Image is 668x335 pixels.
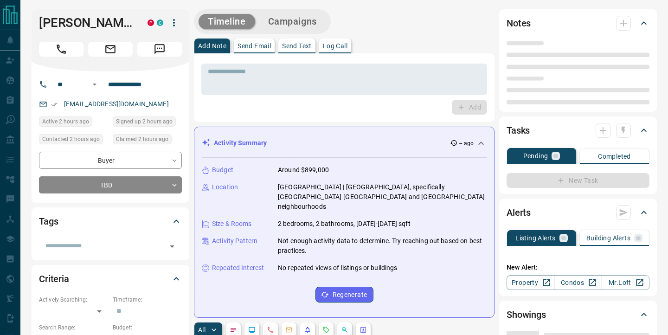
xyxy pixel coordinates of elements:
a: Condos [554,275,602,290]
p: Budget [212,165,233,175]
div: Tags [39,210,182,232]
p: Building Alerts [586,235,630,241]
button: Campaigns [259,14,326,29]
span: Claimed 2 hours ago [116,135,168,144]
p: No repeated views of listings or buildings [278,263,398,273]
p: Budget: [113,323,182,332]
div: property.ca [148,19,154,26]
h2: Showings [507,307,546,322]
span: Email [88,42,133,57]
p: Repeated Interest [212,263,264,273]
div: condos.ca [157,19,163,26]
p: Search Range: [39,323,108,332]
div: Showings [507,303,649,326]
button: Open [166,240,179,253]
a: Mr.Loft [602,275,649,290]
p: New Alert: [507,263,649,272]
div: Tue Oct 14 2025 [113,116,182,129]
svg: Calls [267,326,274,334]
p: Around $899,000 [278,165,329,175]
p: Listing Alerts [515,235,556,241]
div: Tue Oct 14 2025 [39,116,108,129]
h2: Alerts [507,205,531,220]
p: Activity Summary [214,138,267,148]
a: Property [507,275,554,290]
span: Active 2 hours ago [42,117,89,126]
p: Log Call [323,43,347,49]
h2: Tags [39,214,58,229]
span: Call [39,42,83,57]
p: Size & Rooms [212,219,252,229]
span: Message [137,42,182,57]
p: Send Email [238,43,271,49]
p: Actively Searching: [39,296,108,304]
svg: Agent Actions [360,326,367,334]
p: -- ago [459,139,474,148]
div: Tue Oct 14 2025 [39,134,108,147]
svg: Email Verified [51,101,58,108]
p: Activity Pattern [212,236,257,246]
h1: [PERSON_NAME] [39,15,134,30]
span: Signed up 2 hours ago [116,117,173,126]
button: Regenerate [315,287,373,303]
div: Tue Oct 14 2025 [113,134,182,147]
svg: Notes [230,326,237,334]
p: Timeframe: [113,296,182,304]
button: Timeline [199,14,255,29]
svg: Requests [322,326,330,334]
svg: Lead Browsing Activity [248,326,256,334]
h2: Notes [507,16,531,31]
div: Tasks [507,119,649,142]
p: Completed [598,153,631,160]
p: All [198,327,206,333]
div: Notes [507,12,649,34]
p: [GEOGRAPHIC_DATA] | [GEOGRAPHIC_DATA], specifically [GEOGRAPHIC_DATA]-[GEOGRAPHIC_DATA] and [GEOG... [278,182,487,212]
div: Alerts [507,201,649,224]
h2: Tasks [507,123,530,138]
a: [EMAIL_ADDRESS][DOMAIN_NAME] [64,100,169,108]
p: Location [212,182,238,192]
div: TBD [39,176,182,193]
div: Activity Summary-- ago [202,135,487,152]
p: Not enough activity data to determine. Try reaching out based on best practices. [278,236,487,256]
svg: Emails [285,326,293,334]
span: Contacted 2 hours ago [42,135,100,144]
p: 2 bedrooms, 2 bathrooms, [DATE]-[DATE] sqft [278,219,411,229]
p: Add Note [198,43,226,49]
p: Send Text [282,43,312,49]
button: Open [89,79,100,90]
p: Pending [523,153,548,159]
div: Criteria [39,268,182,290]
svg: Listing Alerts [304,326,311,334]
h2: Criteria [39,271,69,286]
div: Buyer [39,152,182,169]
svg: Opportunities [341,326,348,334]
